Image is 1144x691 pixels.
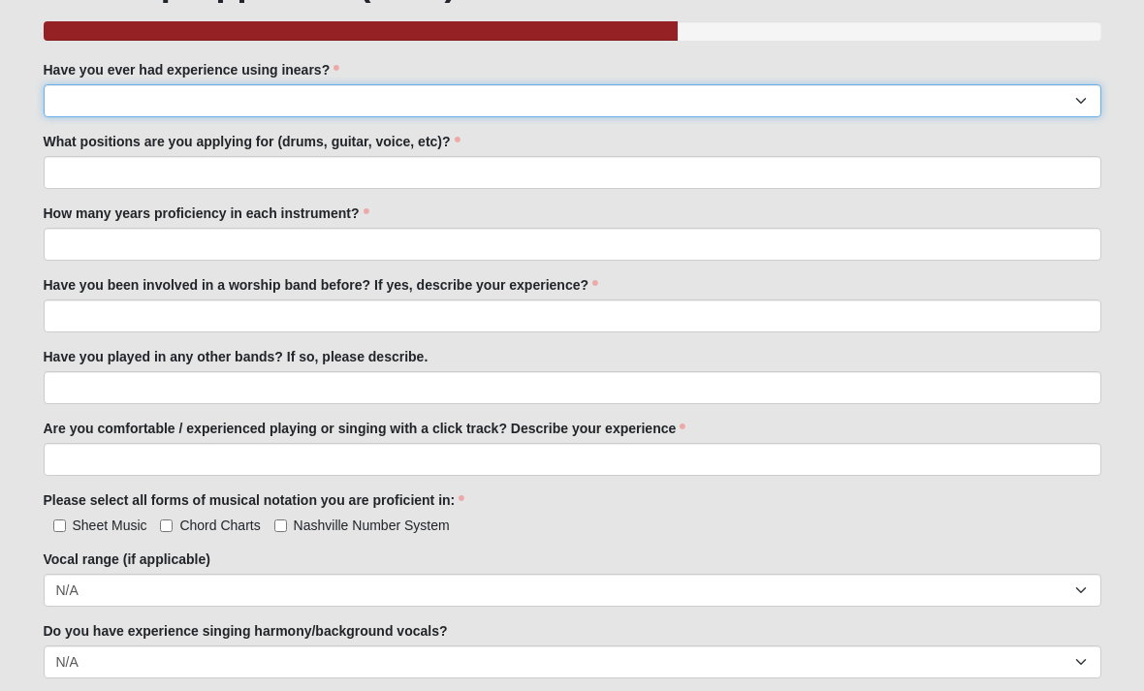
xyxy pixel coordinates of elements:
label: Have you been involved in a worship band before? If yes, describe your experience? [44,275,599,295]
label: Please select all forms of musical notation you are proficient in: [44,490,465,510]
input: Sheet Music [53,519,66,532]
label: Have you played in any other bands? If so, please describe. [44,347,429,366]
span: Nashville Number System [294,518,450,533]
label: Have you ever had experience using inears? [44,60,340,79]
label: What positions are you applying for (drums, guitar, voice, etc)? [44,132,461,151]
label: Are you comfortable / experienced playing or singing with a click track? Describe your experience [44,419,686,438]
input: Chord Charts [160,519,173,532]
label: Vocal range (if applicable) [44,550,210,569]
span: Chord Charts [179,518,260,533]
label: How many years proficiency in each instrument? [44,204,369,223]
input: Nashville Number System [274,519,287,532]
span: Sheet Music [73,518,147,533]
label: Do you have experience singing harmony/background vocals? [44,621,448,641]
